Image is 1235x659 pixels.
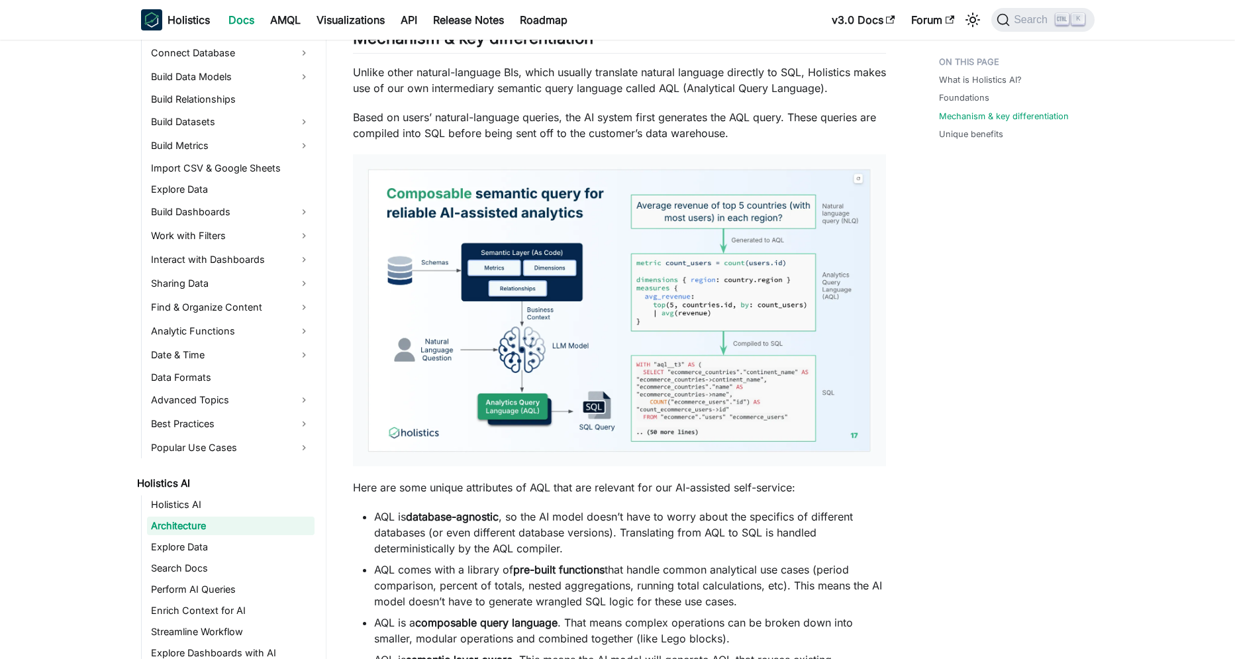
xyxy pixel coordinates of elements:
img: Holistics text-to-sql mechanism [366,168,873,454]
a: Import CSV & Google Sheets [147,159,315,177]
button: Switch between dark and light mode (currently light mode) [962,9,983,30]
a: Best Practices [147,413,315,434]
li: AQL is a . That means complex operations can be broken down into smaller, modular operations and ... [374,615,886,646]
a: Work with Filters [147,225,315,246]
p: Based on users’ natural-language queries, the AI system first generates the AQL query. These quer... [353,109,886,141]
a: Build Data Models [147,66,315,87]
p: Unlike other natural-language BIs, which usually translate natural language directly to SQL, Holi... [353,64,886,96]
a: Foundations [939,91,989,104]
a: HolisticsHolistics [141,9,210,30]
a: v3.0 Docs [824,9,903,30]
strong: composable query language [415,616,558,629]
a: Unique benefits [939,128,1003,140]
a: Enrich Context for AI [147,601,315,620]
a: Explore Data [147,538,315,556]
a: Roadmap [512,9,575,30]
a: Architecture [147,517,315,535]
a: Connect Database [147,42,315,64]
a: Build Dashboards [147,201,315,223]
a: Find & Organize Content [147,297,315,318]
a: Data Formats [147,368,315,387]
button: Search (Ctrl+K) [991,8,1094,32]
a: Holistics AI [133,474,315,493]
a: Build Relationships [147,90,315,109]
a: Popular Use Cases [147,437,315,458]
a: API [393,9,425,30]
strong: database-agnostic [406,510,499,523]
li: AQL is , so the AI model doesn’t have to worry about the specifics of different databases (or eve... [374,509,886,556]
a: Visualizations [309,9,393,30]
li: AQL comes with a library of that handle common analytical use cases (period comparison, percent o... [374,562,886,609]
span: Search [1010,14,1056,26]
a: AMQL [262,9,309,30]
a: Interact with Dashboards [147,249,315,270]
a: Holistics AI [147,495,315,514]
a: What is Holistics AI? [939,74,1022,86]
h2: Mechanism & key differentiation [353,28,886,54]
nav: Docs sidebar [128,40,326,659]
a: Search Docs [147,559,315,578]
a: Analytic Functions [147,321,315,342]
a: Explore Data [147,180,315,199]
a: Docs [221,9,262,30]
a: Mechanism & key differentiation [939,110,1069,123]
img: Holistics [141,9,162,30]
a: Streamline Workflow [147,623,315,641]
a: Sharing Data [147,273,315,294]
p: Here are some unique attributes of AQL that are relevant for our AI-assisted self-service: [353,480,886,495]
a: Advanced Topics [147,389,315,411]
b: Holistics [168,12,210,28]
a: Date & Time [147,344,315,366]
kbd: K [1071,13,1085,25]
a: Build Datasets [147,111,315,132]
a: Perform AI Queries [147,580,315,599]
a: Build Metrics [147,135,315,156]
a: Release Notes [425,9,512,30]
strong: pre-built functions [513,563,605,576]
a: Forum [903,9,962,30]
